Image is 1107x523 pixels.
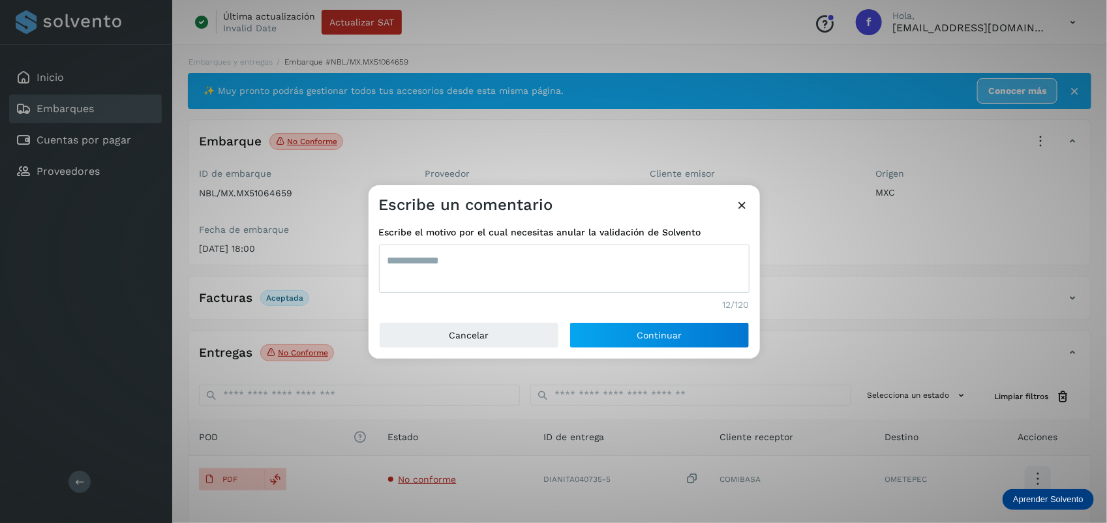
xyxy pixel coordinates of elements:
[1003,489,1094,510] div: Aprender Solvento
[449,331,489,340] span: Cancelar
[723,298,750,312] span: 12/120
[379,322,559,348] button: Cancelar
[379,196,553,215] h3: Escribe un comentario
[379,226,750,239] span: Escribe el motivo por el cual necesitas anular la validación de Solvento
[1013,494,1084,505] p: Aprender Solvento
[569,322,750,348] button: Continuar
[637,331,682,340] span: Continuar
